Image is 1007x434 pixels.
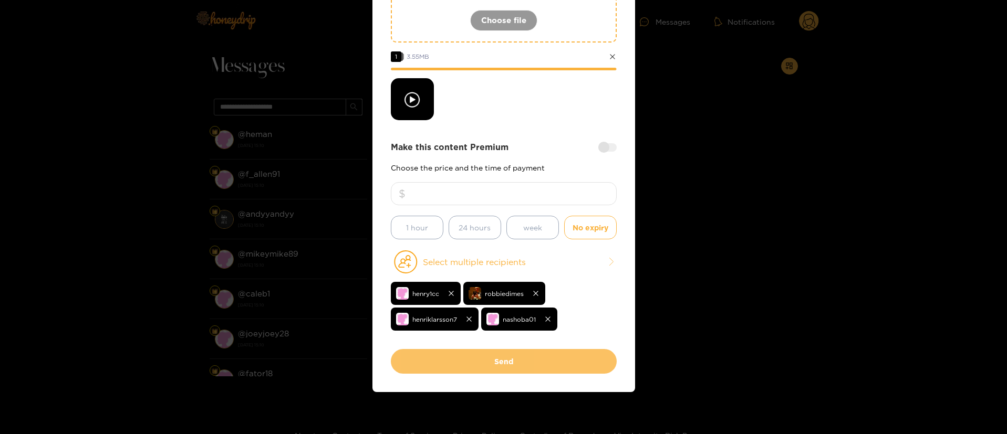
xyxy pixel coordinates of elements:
img: no-avatar.png [396,287,409,300]
span: 1 [391,51,401,62]
p: Choose the price and the time of payment [391,164,617,172]
button: Select multiple recipients [391,250,617,274]
button: 24 hours [449,216,501,239]
img: no-avatar.png [486,313,499,325]
button: No expiry [564,216,617,239]
button: 1 hour [391,216,443,239]
span: 1 hour [406,221,428,234]
span: henriklarsson7 [412,313,457,325]
button: week [506,216,559,239]
span: henry1cc [412,288,439,300]
span: 24 hours [459,221,491,234]
img: no-avatar.png [396,313,409,325]
span: week [523,221,542,234]
span: No expiry [573,221,608,234]
strong: Make this content Premium [391,141,508,153]
span: 3.55 MB [407,53,429,60]
button: Choose file [470,10,537,31]
button: Send [391,349,617,374]
img: upxnl-screenshot_20250725_032726_gallery.jpg [469,287,481,300]
span: robbiedimes [485,288,524,300]
span: nashoba01 [503,313,536,325]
